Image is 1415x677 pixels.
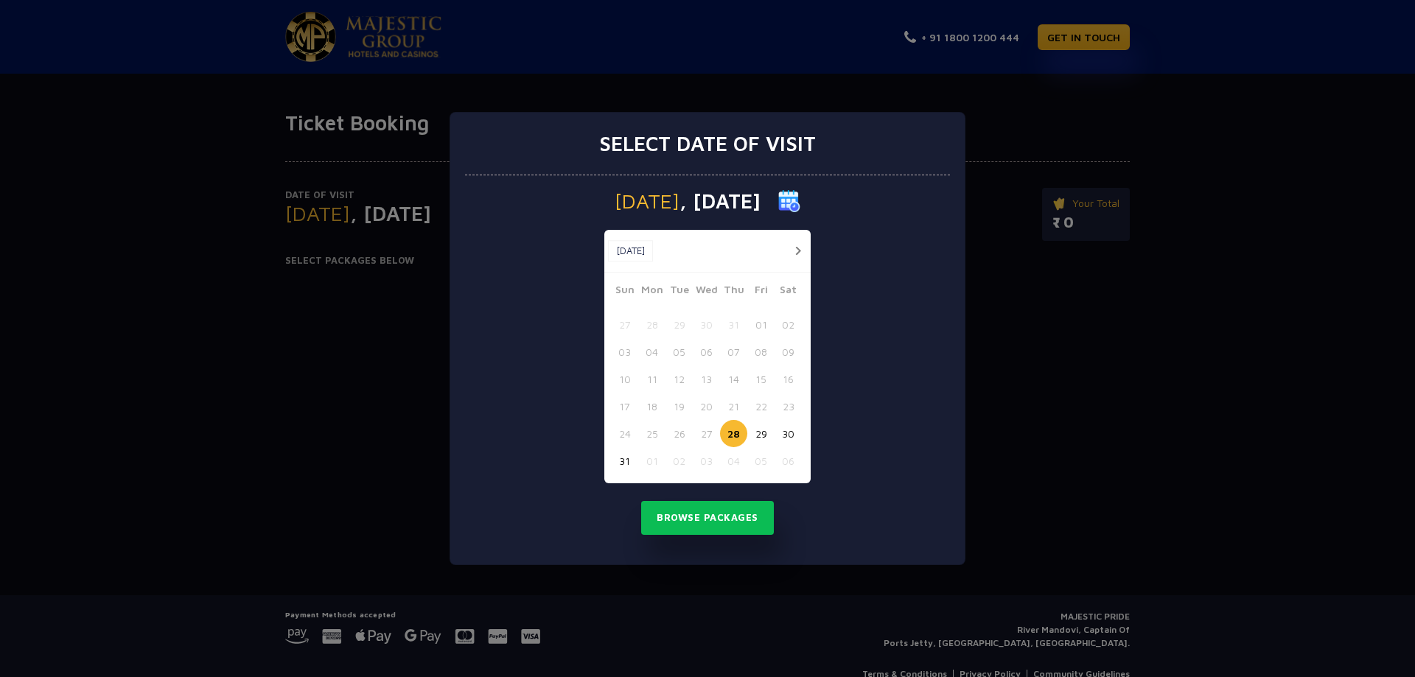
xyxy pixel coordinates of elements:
[665,420,693,447] button: 26
[611,338,638,365] button: 03
[747,338,775,365] button: 08
[641,501,774,535] button: Browse Packages
[638,281,665,302] span: Mon
[611,365,638,393] button: 10
[720,311,747,338] button: 31
[720,281,747,302] span: Thu
[775,393,802,420] button: 23
[608,240,653,262] button: [DATE]
[693,338,720,365] button: 06
[720,365,747,393] button: 14
[720,393,747,420] button: 21
[693,393,720,420] button: 20
[638,338,665,365] button: 04
[720,447,747,474] button: 04
[611,447,638,474] button: 31
[665,281,693,302] span: Tue
[665,447,693,474] button: 02
[720,338,747,365] button: 07
[665,311,693,338] button: 29
[693,311,720,338] button: 30
[720,420,747,447] button: 28
[747,447,775,474] button: 05
[693,447,720,474] button: 03
[693,281,720,302] span: Wed
[693,420,720,447] button: 27
[638,393,665,420] button: 18
[611,281,638,302] span: Sun
[599,131,816,156] h3: Select date of visit
[679,191,761,211] span: , [DATE]
[638,447,665,474] button: 01
[747,420,775,447] button: 29
[611,311,638,338] button: 27
[638,311,665,338] button: 28
[775,281,802,302] span: Sat
[747,311,775,338] button: 01
[665,393,693,420] button: 19
[747,393,775,420] button: 22
[611,420,638,447] button: 24
[611,393,638,420] button: 17
[775,365,802,393] button: 16
[775,447,802,474] button: 06
[775,338,802,365] button: 09
[638,365,665,393] button: 11
[778,190,800,212] img: calender icon
[747,365,775,393] button: 15
[638,420,665,447] button: 25
[747,281,775,302] span: Fri
[775,311,802,338] button: 02
[615,191,679,211] span: [DATE]
[665,365,693,393] button: 12
[775,420,802,447] button: 30
[693,365,720,393] button: 13
[665,338,693,365] button: 05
